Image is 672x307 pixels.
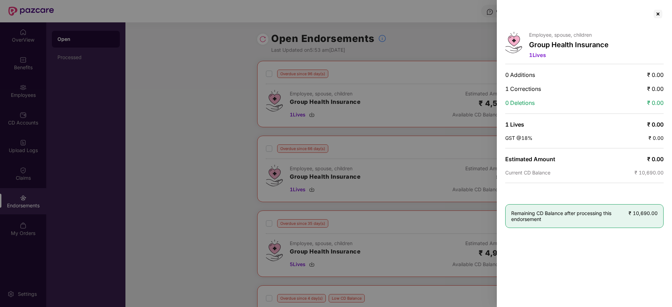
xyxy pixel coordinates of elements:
p: Group Health Insurance [529,41,609,49]
span: 1 Lives [529,52,546,58]
span: 0 Additions [505,71,535,78]
span: GST @18% [505,135,533,141]
img: svg+xml;base64,PHN2ZyB4bWxucz0iaHR0cDovL3d3dy53My5vcmcvMjAwMC9zdmciIHdpZHRoPSI0Ny43MTQiIGhlaWdodD... [505,32,522,53]
span: 0 Deletions [505,99,535,106]
span: 1 Lives [505,121,524,128]
span: ₹ 0.00 [647,71,664,78]
span: ₹ 0.00 [647,156,664,163]
span: ₹ 0.00 [649,135,664,141]
span: ₹ 0.00 [647,121,664,128]
span: Remaining CD Balance after processing this endorsement [511,210,629,222]
span: ₹ 0.00 [647,99,664,106]
span: Current CD Balance [505,170,550,176]
span: Estimated Amount [505,156,555,163]
span: 1 Corrections [505,85,541,92]
p: Employee, spouse, children [529,32,609,38]
span: ₹ 10,690.00 [635,170,664,176]
span: ₹ 0.00 [647,85,664,92]
span: ₹ 10,690.00 [629,210,658,216]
